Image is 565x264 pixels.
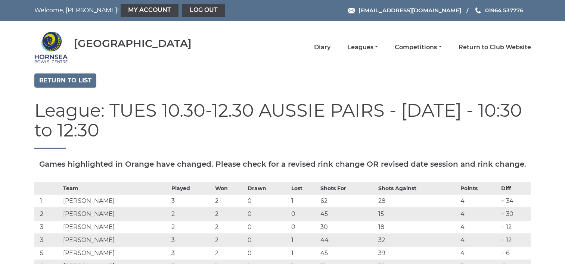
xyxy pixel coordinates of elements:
[61,207,170,220] td: [PERSON_NAME]
[61,233,170,246] td: [PERSON_NAME]
[213,194,245,207] td: 2
[34,73,96,88] a: Return to list
[34,101,531,149] h1: League: TUES 10.30-12.30 AUSSIE PAIRS - [DATE] - 10:30 to 12:30
[319,194,376,207] td: 62
[289,207,319,220] td: 0
[34,233,61,246] td: 3
[289,194,319,207] td: 1
[499,220,531,233] td: + 12
[319,246,376,260] td: 45
[170,220,214,233] td: 2
[376,233,458,246] td: 32
[61,246,170,260] td: [PERSON_NAME]
[289,246,319,260] td: 1
[121,4,178,17] a: My Account
[499,233,531,246] td: + 12
[34,246,61,260] td: 5
[319,207,376,220] td: 45
[475,7,481,13] img: Phone us
[170,182,214,194] th: Played
[289,220,319,233] td: 0
[319,220,376,233] td: 30
[348,6,461,15] a: Email [EMAIL_ADDRESS][DOMAIN_NAME]
[213,246,245,260] td: 2
[246,207,290,220] td: 0
[61,220,170,233] td: [PERSON_NAME]
[499,182,531,194] th: Diff
[213,233,245,246] td: 2
[485,7,523,14] span: 01964 537776
[182,4,225,17] a: Log out
[499,246,531,260] td: + 6
[61,194,170,207] td: [PERSON_NAME]
[246,194,290,207] td: 0
[34,160,531,168] h5: Games highlighted in Orange have changed. Please check for a revised rink change OR revised date ...
[459,43,531,51] a: Return to Club Website
[246,246,290,260] td: 0
[213,220,245,233] td: 2
[213,207,245,220] td: 2
[34,220,61,233] td: 3
[170,207,214,220] td: 2
[170,194,214,207] td: 3
[459,220,500,233] td: 4
[319,182,376,194] th: Shots For
[289,233,319,246] td: 1
[499,207,531,220] td: + 30
[474,6,523,15] a: Phone us 01964 537776
[358,7,461,14] span: [EMAIL_ADDRESS][DOMAIN_NAME]
[319,233,376,246] td: 44
[246,182,290,194] th: Drawn
[347,43,378,51] a: Leagues
[170,233,214,246] td: 3
[376,220,458,233] td: 18
[213,182,245,194] th: Won
[314,43,330,51] a: Diary
[459,233,500,246] td: 4
[170,246,214,260] td: 3
[376,246,458,260] td: 39
[376,207,458,220] td: 15
[246,220,290,233] td: 0
[376,194,458,207] td: 28
[348,8,355,13] img: Email
[459,246,500,260] td: 4
[246,233,290,246] td: 0
[74,38,192,49] div: [GEOGRAPHIC_DATA]
[376,182,458,194] th: Shots Against
[459,194,500,207] td: 4
[34,207,61,220] td: 2
[34,4,235,17] nav: Welcome, [PERSON_NAME]!
[459,182,500,194] th: Points
[459,207,500,220] td: 4
[34,194,61,207] td: 1
[395,43,441,51] a: Competitions
[289,182,319,194] th: Lost
[34,31,68,64] img: Hornsea Bowls Centre
[499,194,531,207] td: + 34
[61,182,170,194] th: Team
